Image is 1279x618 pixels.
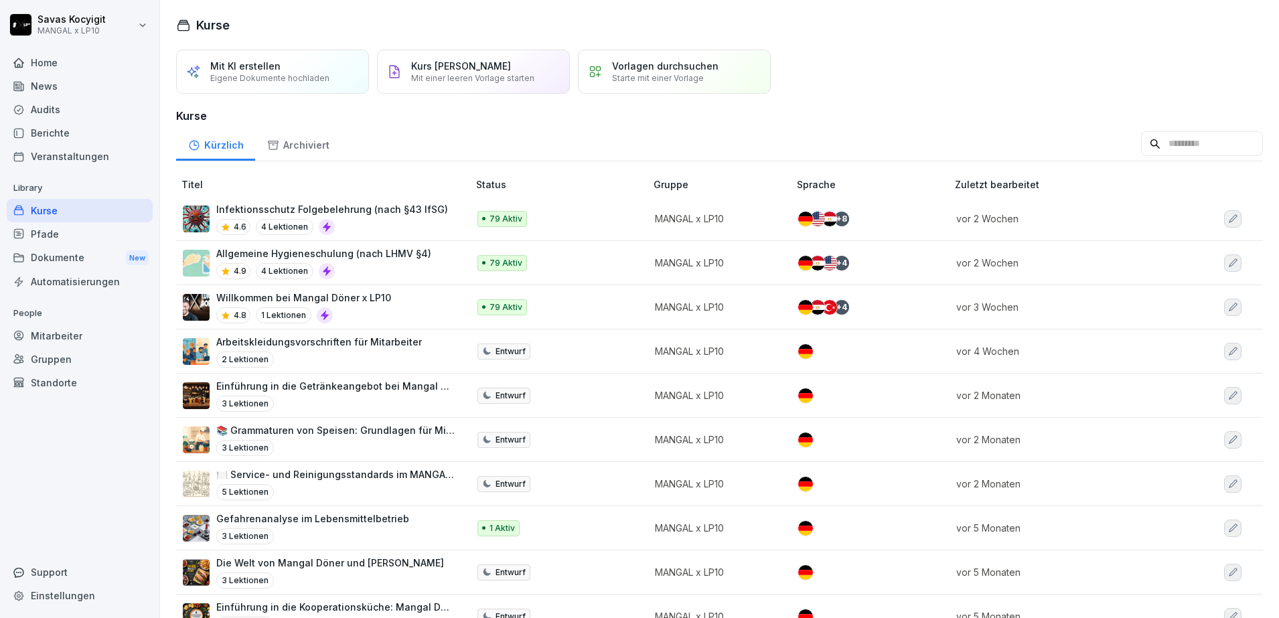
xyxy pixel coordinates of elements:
div: Audits [7,98,153,121]
p: 4.9 [234,265,246,277]
img: gxsnf7ygjsfsmxd96jxi4ufn.png [183,250,210,277]
img: de.svg [798,212,813,226]
p: People [7,303,153,324]
p: 📚 Grammaturen von Speisen: Grundlagen für Mitarbeiter [216,423,455,437]
p: Titel [181,177,471,191]
div: + 4 [834,256,849,271]
div: Dokumente [7,246,153,271]
p: Sprache [797,177,950,191]
p: Die Welt von Mangal Döner und [PERSON_NAME] [216,556,444,570]
img: tw7xie93ode41vc5dz5iczr5.png [183,515,210,542]
p: Entwurf [496,390,526,402]
p: Mit KI erstellen [210,60,281,72]
a: Home [7,51,153,74]
p: 🍽️ Service- und Reinigungsstandards im MANGAL X [PERSON_NAME] Restaurant [216,467,455,481]
p: MANGAL x LP10 [655,521,775,535]
img: ly2u2rezy1sup2jq13yby7bk.png [183,427,210,453]
p: Einführung in die Getränkeangebot bei Mangal Döner [216,379,455,393]
img: tr.svg [822,300,837,315]
p: 79 Aktiv [490,301,522,313]
img: de.svg [798,256,813,271]
p: vor 2 Monaten [956,388,1169,402]
p: Library [7,177,153,199]
img: eg.svg [810,300,825,315]
p: 1 Lektionen [256,307,311,323]
h3: Kurse [176,108,1263,124]
p: MANGAL x LP10 [655,565,775,579]
a: Kürzlich [176,127,255,161]
a: Berichte [7,121,153,145]
img: eg.svg [810,256,825,271]
p: MANGAL x LP10 [655,300,775,314]
a: Gruppen [7,347,153,371]
p: Entwurf [496,478,526,490]
div: + 4 [834,300,849,315]
img: hrooaq08pu8a7t8j1istvdhr.png [183,382,210,409]
p: Eigene Dokumente hochladen [210,73,329,83]
p: 4 Lektionen [256,219,313,235]
p: Kurs [PERSON_NAME] [411,60,511,72]
p: 79 Aktiv [490,257,522,269]
a: Kurse [7,199,153,222]
div: Veranstaltungen [7,145,153,168]
p: MANGAL x LP10 [655,344,775,358]
a: News [7,74,153,98]
a: Pfade [7,222,153,246]
a: Einstellungen [7,584,153,607]
a: Mitarbeiter [7,324,153,347]
p: Entwurf [496,566,526,578]
p: vor 2 Wochen [956,212,1169,226]
p: MANGAL x LP10 [655,433,775,447]
div: + 8 [834,212,849,226]
p: Einführung in die Kooperationsküche: Mangal Döner und [PERSON_NAME] [216,600,455,614]
p: Entwurf [496,434,526,446]
a: Automatisierungen [7,270,153,293]
p: vor 3 Wochen [956,300,1169,314]
p: 4.6 [234,221,246,233]
p: vor 4 Wochen [956,344,1169,358]
a: Standorte [7,371,153,394]
img: de.svg [798,433,813,447]
p: 4 Lektionen [256,263,313,279]
p: vor 5 Monaten [956,521,1169,535]
p: 4.8 [234,309,246,321]
a: DokumenteNew [7,246,153,271]
p: MANGAL x LP10 [655,477,775,491]
img: gd2h0q9167qkhd7mhg4tx3a5.png [183,471,210,497]
p: Entwurf [496,345,526,358]
p: Savas Kocyigit [37,14,106,25]
p: Zuletzt bearbeitet [955,177,1185,191]
img: de.svg [798,521,813,536]
h1: Kurse [196,16,230,34]
p: MANGAL x LP10 [655,256,775,270]
p: Gefahrenanalyse im Lebensmittelbetrieb [216,512,409,526]
p: Status [476,177,648,191]
img: us.svg [810,212,825,226]
img: de.svg [798,344,813,359]
img: de.svg [798,388,813,403]
p: vor 2 Monaten [956,477,1169,491]
p: Arbeitskleidungsvorschriften für Mitarbeiter [216,335,422,349]
p: Allgemeine Hygieneschulung (nach LHMV §4) [216,246,431,260]
p: MANGAL x LP10 [655,212,775,226]
p: MANGAL x LP10 [37,26,106,35]
p: 3 Lektionen [216,396,274,412]
p: 5 Lektionen [216,484,274,500]
p: vor 2 Monaten [956,433,1169,447]
p: MANGAL x LP10 [655,388,775,402]
img: de.svg [798,565,813,580]
img: x022m68my2ctsma9dgr7k5hg.png [183,294,210,321]
p: 3 Lektionen [216,440,274,456]
p: Vorlagen durchsuchen [612,60,719,72]
p: vor 2 Wochen [956,256,1169,270]
a: Archiviert [255,127,341,161]
div: New [126,250,149,266]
